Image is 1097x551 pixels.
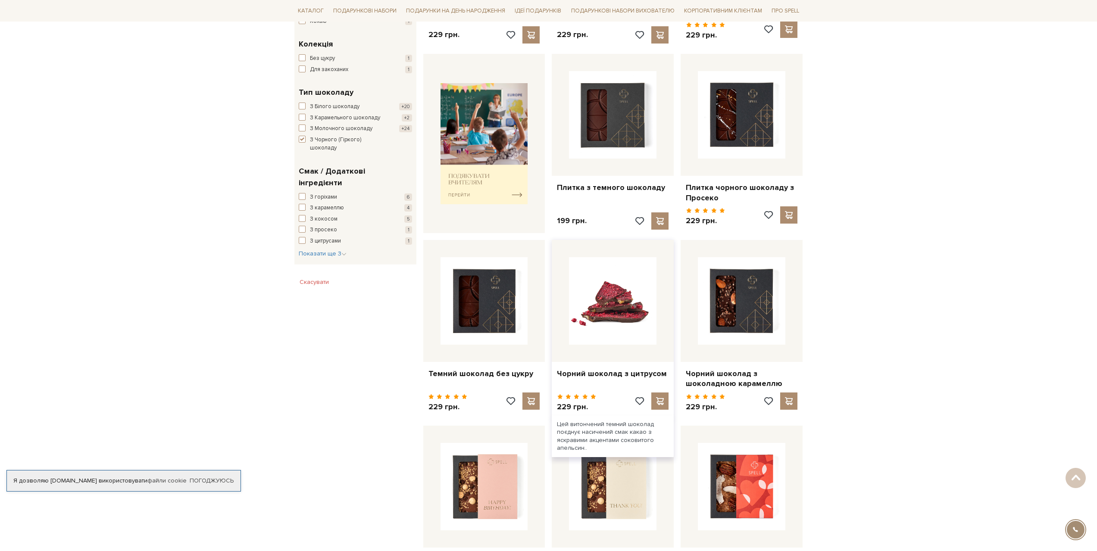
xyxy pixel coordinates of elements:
button: З цитрусами 1 [299,237,412,246]
span: Для закоханих [310,65,348,74]
span: 1 [405,66,412,73]
button: Показати ще 3 [299,249,347,258]
span: +2 [402,114,412,121]
button: Без цукру 1 [299,54,412,63]
a: Темний шоколад без цукру [428,369,540,379]
span: 1 [405,55,412,62]
p: 199 грн. [557,216,587,226]
a: Про Spell [768,4,803,18]
span: З карамеллю [310,204,344,212]
p: 229 грн. [686,402,725,412]
a: Каталог [294,4,327,18]
p: 229 грн. [428,402,468,412]
span: Тип шоколаду [299,87,353,98]
span: З просеко [310,226,337,234]
span: 5 [404,215,412,223]
a: файли cookie [147,477,187,484]
a: Погоджуюсь [190,477,234,485]
p: 229 грн. [557,30,588,40]
button: З Білого шоколаду +20 [299,103,412,111]
span: З Білого шоколаду [310,103,359,111]
span: 6 [404,193,412,201]
span: Показати ще 3 [299,250,347,257]
button: З Карамельного шоколаду +2 [299,114,412,122]
button: Скасувати [294,275,334,289]
button: З Молочного шоколаду +24 [299,125,412,133]
p: 229 грн. [428,30,459,40]
span: З цитрусами [310,237,341,246]
span: +20 [399,103,412,110]
a: Ідеї подарунків [511,4,565,18]
span: З Карамельного шоколаду [310,114,380,122]
a: Подарункові набори вихователю [568,3,678,18]
p: 229 грн. [557,402,596,412]
span: З Молочного шоколаду [310,125,372,133]
button: З кокосом 5 [299,215,412,224]
span: З Чорного (Гіркого) шоколаду [310,136,388,153]
a: Подарункові набори [330,4,400,18]
span: Без цукру [310,54,335,63]
button: З горіхами 6 [299,193,412,202]
span: 1 [405,237,412,245]
button: З карамеллю 4 [299,204,412,212]
span: Колекція [299,38,333,50]
span: 1 [405,18,412,25]
span: Смак / Додаткові інгредієнти [299,165,410,189]
button: З просеко 1 [299,226,412,234]
img: banner [441,83,528,204]
p: 229 грн. [686,30,725,40]
a: Плитка чорного шоколаду з Просеко [686,183,797,203]
span: З горіхами [310,193,337,202]
a: Чорний шоколад з цитрусом [557,369,669,379]
button: З Чорного (Гіркого) шоколаду [299,136,412,153]
a: Плитка з темного шоколаду [557,183,669,193]
a: Подарунки на День народження [403,4,509,18]
p: 229 грн. [686,216,725,226]
span: +24 [399,125,412,132]
span: 1 [405,226,412,233]
button: Для закоханих 1 [299,65,412,74]
span: З кокосом [310,215,338,224]
span: 4 [404,204,412,212]
a: Корпоративним клієнтам [681,3,766,18]
img: Чорний шоколад з цитрусом [569,257,656,345]
div: Я дозволяю [DOMAIN_NAME] використовувати [7,477,241,485]
a: Чорний шоколад з шоколадною карамеллю [686,369,797,389]
div: Цей витончений темний шоколад поєднує насичений смак какао з яскравими акцентами соковитого апель... [552,415,674,457]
